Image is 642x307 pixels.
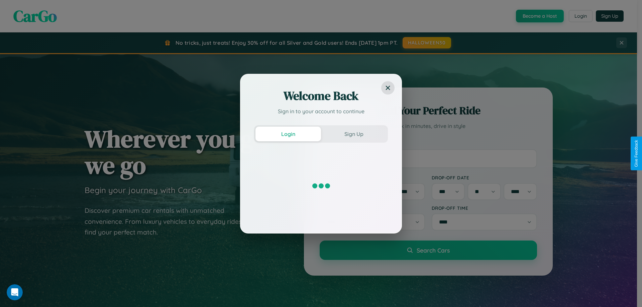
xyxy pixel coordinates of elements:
button: Sign Up [321,127,387,141]
iframe: Intercom live chat [7,284,23,300]
h2: Welcome Back [254,88,388,104]
p: Sign in to your account to continue [254,107,388,115]
button: Login [255,127,321,141]
div: Give Feedback [634,140,639,167]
